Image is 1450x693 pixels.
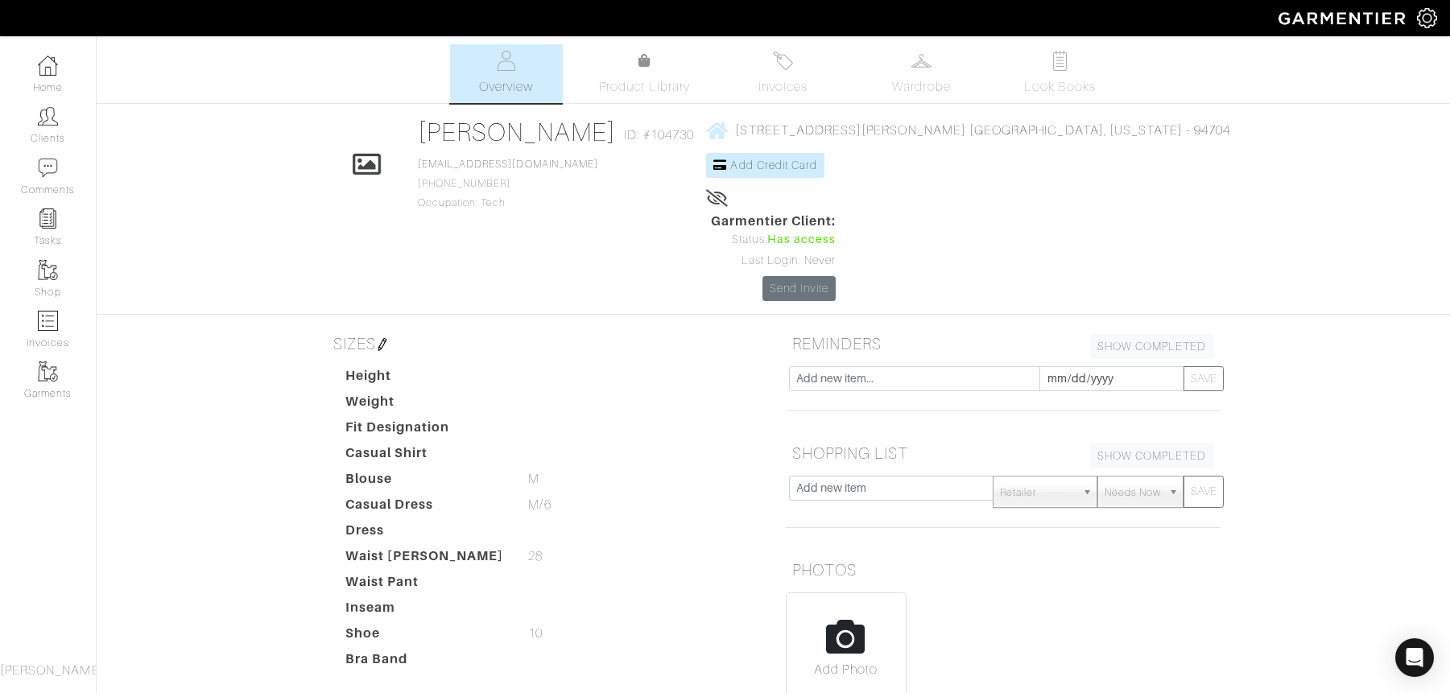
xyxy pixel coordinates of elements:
[599,77,690,97] span: Product Library
[1050,51,1070,71] img: todo-9ac3debb85659649dc8f770b8b6100bb5dab4b48dedcbae339e5042a72dfd3cc.svg
[38,260,58,280] img: garments-icon-b7da505a4dc4fd61783c78ac3ca0ef83fa9d6f193b1c9dc38574b1d14d53ca28.png
[762,276,837,301] a: Send Invite
[496,51,516,71] img: basicinfo-40fd8af6dae0f16599ec9e87c0ef1c0a1fdea2edbe929e3d69a839185d80c458.svg
[892,77,950,97] span: Wardrobe
[333,521,517,547] dt: Dress
[327,328,762,360] h5: SIZES
[38,361,58,382] img: garments-icon-b7da505a4dc4fd61783c78ac3ca0ef83fa9d6f193b1c9dc38574b1d14d53ca28.png
[528,624,543,643] span: 10
[786,328,1221,360] h5: REMINDERS
[735,123,1229,138] span: [STREET_ADDRESS][PERSON_NAME] [GEOGRAPHIC_DATA], [US_STATE] - 94704
[1184,366,1224,391] button: SAVE
[624,126,694,145] span: ID: #104730
[333,469,517,495] dt: Blouse
[786,554,1221,586] h5: PHOTOS
[1184,476,1224,508] button: SAVE
[333,572,517,598] dt: Waist Pant
[418,159,598,208] span: [PHONE_NUMBER] Occupation: Tech
[730,159,817,171] span: Add Credit Card
[333,495,517,521] dt: Casual Dress
[450,44,563,103] a: Overview
[38,56,58,76] img: dashboard-icon-dbcd8f5a0b271acd01030246c82b418ddd0df26cd7fceb0bd07c9910d44c42f6.png
[1395,638,1434,677] div: Open Intercom Messenger
[1417,8,1437,28] img: gear-icon-white-bd11855cb880d31180b6d7d6211b90ccbf57a29d726f0c71d8c61bd08dd39cc2.png
[38,208,58,229] img: reminder-icon-8004d30b9f0a5d33ae49ab947aed9ed385cf756f9e5892f1edd6e32f2345188e.png
[711,212,837,231] span: Garmentier Client:
[911,51,932,71] img: wardrobe-487a4870c1b7c33e795ec22d11cfc2ed9d08956e64fb3008fe2437562e282088.svg
[1004,44,1117,103] a: Look Books
[38,311,58,331] img: orders-icon-0abe47150d42831381b5fb84f609e132dff9fe21cb692f30cb5eec754e2cba89.png
[528,495,551,514] span: M/6
[727,44,840,103] a: Invoices
[706,153,824,178] a: Add Credit Card
[1105,476,1161,509] span: Needs Now
[789,476,994,501] input: Add new item
[711,231,837,249] div: Status:
[333,598,517,624] dt: Inseam
[589,52,701,97] a: Product Library
[1024,77,1096,97] span: Look Books
[333,418,517,443] dt: Fit Designation
[333,650,517,675] dt: Bra Band
[1090,443,1214,468] a: SHOW COMPLETED
[528,547,543,566] span: 28
[418,118,617,146] a: [PERSON_NAME]
[333,443,517,469] dt: Casual Shirt
[711,252,837,270] div: Last Login: Never
[789,366,1040,391] input: Add new item...
[786,437,1221,469] h5: SHOPPING LIST
[767,231,837,249] span: Has access
[333,366,517,392] dt: Height
[773,51,793,71] img: orders-27d20c2124de7fd6de4e0e44c1d41de31381a507db9b33961299e4e07d508b8c.svg
[758,77,808,97] span: Invoices
[1270,4,1417,32] img: garmentier-logo-header-white-b43fb05a5012e4ada735d5af1a66efaba907eab6374d6393d1fbf88cb4ef424d.png
[38,158,58,178] img: comment-icon-a0a6a9ef722e966f86d9cbdc48e553b5cf19dbc54f86b18d962a5391bc8f6eb6.png
[528,469,539,489] span: M
[333,624,517,650] dt: Shoe
[706,120,1229,140] a: [STREET_ADDRESS][PERSON_NAME] [GEOGRAPHIC_DATA], [US_STATE] - 94704
[418,159,598,170] a: [EMAIL_ADDRESS][DOMAIN_NAME]
[479,77,533,97] span: Overview
[333,392,517,418] dt: Weight
[1000,476,1076,509] span: Retailer
[38,106,58,126] img: clients-icon-6bae9207a08558b7cb47a8932f037763ab4055f8c8b6bfacd5dc20c3e0201464.png
[865,44,978,103] a: Wardrobe
[1090,334,1214,359] a: SHOW COMPLETED
[376,338,389,351] img: pen-cf24a1663064a2ec1b9c1bd2387e9de7a2fa800b781884d57f21acf72779bad2.png
[333,547,517,572] dt: Waist [PERSON_NAME]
